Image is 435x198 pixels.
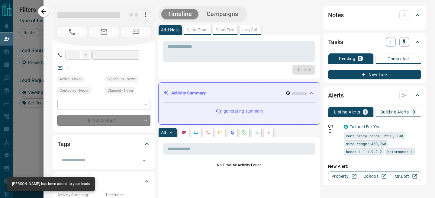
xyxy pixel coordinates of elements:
[89,27,118,37] span: No Email
[328,37,343,47] h2: Tasks
[57,177,77,186] h2: Criteria
[344,125,348,129] div: condos.ca
[163,162,315,168] p: No Timeline Activity Found
[161,28,179,32] p: Add Note
[388,57,409,61] p: Completed
[254,130,259,135] svg: Opportunities
[413,110,415,114] p: 0
[359,56,361,61] p: 0
[140,156,148,164] button: Open
[328,70,421,79] button: New Task
[328,129,332,133] svg: Push Notification Only
[346,133,403,139] span: rent price range: 2250,3190
[230,130,235,135] svg: Listing Alerts
[57,192,102,198] p: Actively Searching:
[266,130,271,135] svg: Agent Actions
[242,130,247,135] svg: Requests
[328,88,421,103] div: Alerts
[218,130,223,135] svg: Emails
[328,124,340,129] p: Off
[201,9,244,19] button: Campaigns
[206,130,211,135] svg: Calls
[105,192,150,198] p: Timeframe:
[328,91,344,100] h2: Alerts
[57,115,150,126] div: Do Not Contact
[161,9,198,19] button: Timeline
[328,163,421,170] p: New Alert:
[359,171,390,181] a: Condos
[12,179,90,189] div: [PERSON_NAME] has been added to your leads
[108,88,133,94] span: Claimed - Never
[346,141,386,147] span: size range: 450,768
[350,124,381,129] a: Tailored For You
[339,56,355,61] p: Pending
[364,110,366,114] p: 1
[57,27,86,37] span: No Number
[390,171,421,181] a: Mr.Loft
[60,88,89,94] span: Contacted - Never
[224,108,263,114] p: generating summary
[67,65,69,70] a: --
[182,130,186,135] svg: Notes
[328,8,421,22] div: Notes
[387,148,413,155] span: bathrooms: 1
[57,137,150,151] div: Tags
[161,130,166,135] p: All
[328,35,421,49] div: Tasks
[334,110,360,114] p: Listing Alerts
[328,171,359,181] a: Property
[57,174,150,189] div: Criteria
[57,139,70,149] h2: Tags
[163,88,315,99] div: Activity Summary
[121,27,150,37] span: No Number
[194,130,198,135] svg: Lead Browsing Activity
[346,148,382,155] span: beds: 1.1-1.9,2-2
[380,110,409,114] p: Building Alerts
[60,76,82,82] span: Active - Never
[328,10,344,20] h2: Notes
[171,90,206,96] p: Activity Summary
[108,76,136,82] span: Signed up - Never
